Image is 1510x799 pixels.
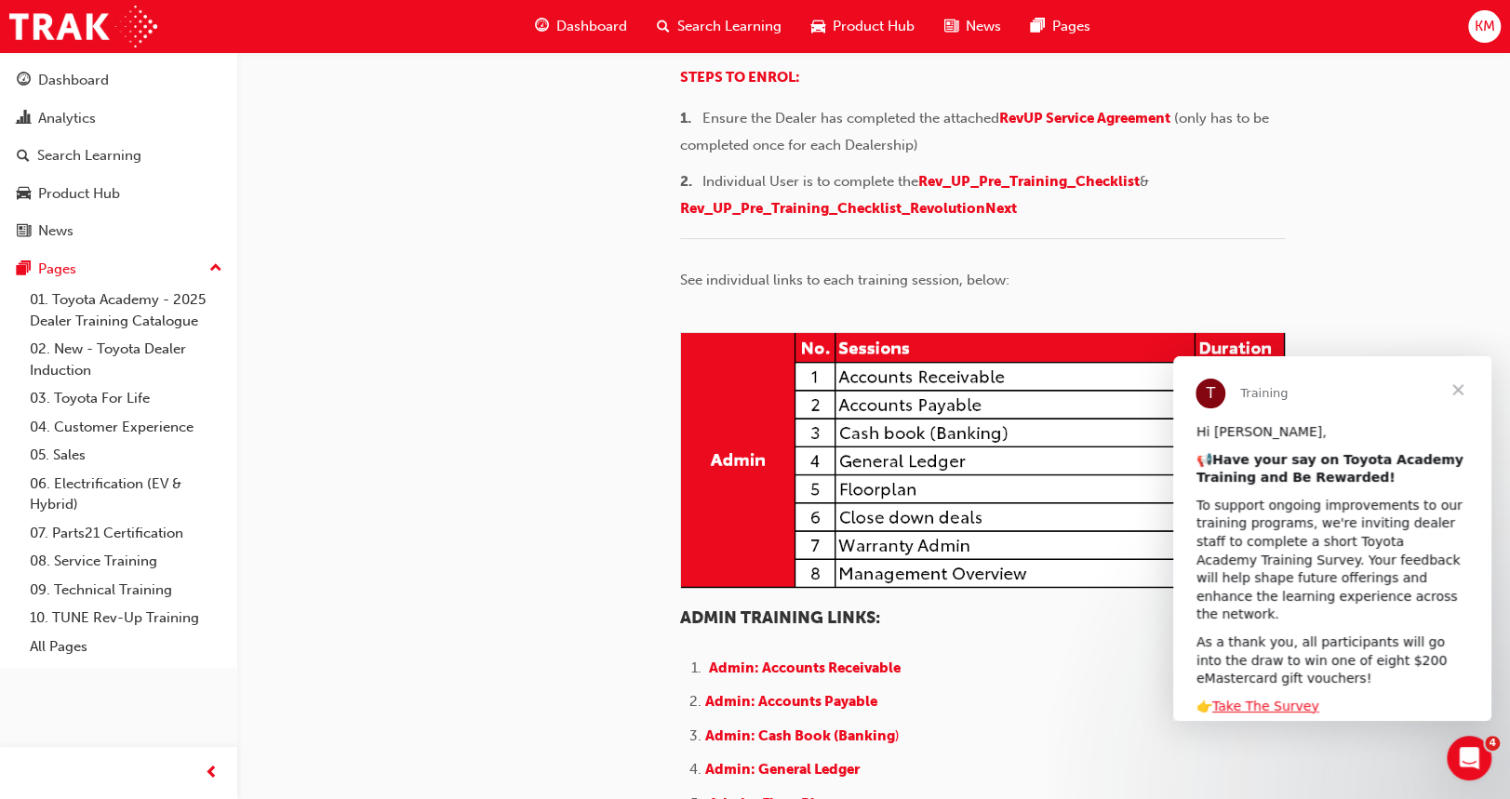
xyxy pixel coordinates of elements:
div: Dashboard [38,70,109,91]
span: Ensure the Dealer has completed the attached [702,110,999,127]
a: Admin: General Ledger [705,761,860,778]
a: 07. Parts21 Certification [22,519,230,548]
a: search-iconSearch Learning [642,7,796,46]
a: Admin: Accounts Payable [705,693,877,710]
div: Search Learning [37,145,141,166]
a: 02. New - Toyota Dealer Induction [22,335,230,384]
a: 03. Toyota For Life [22,384,230,413]
a: 04. Customer Experience [22,413,230,442]
span: pages-icon [17,261,31,278]
span: Dashboard [556,16,627,37]
span: prev-icon [205,762,219,785]
span: search-icon [657,15,670,38]
a: pages-iconPages [1016,7,1105,46]
a: 06. Electrification (EV & Hybrid) [22,470,230,519]
span: ) [895,727,900,744]
span: pages-icon [1031,15,1045,38]
span: 1. ​ [680,110,702,127]
div: Pages [38,259,76,280]
iframe: Intercom live chat [1447,736,1491,780]
span: Product Hub [833,16,915,37]
span: See individual links to each training session, below: [680,272,1009,288]
span: Search Learning [677,16,782,37]
span: (only has to be completed once for each Dealership) [680,110,1273,153]
a: Admin: Cash Book (Banking) [705,727,900,744]
button: Pages [7,252,230,286]
img: Trak [9,6,157,47]
a: 10. TUNE Rev-Up Training [22,604,230,633]
span: Individual User is to complete the [702,173,918,190]
a: Product Hub [7,177,230,211]
a: Admin: Accounts Receivable [709,659,901,676]
a: News [7,214,230,248]
a: 08. Service Training [22,547,230,576]
span: guage-icon [535,15,549,38]
a: All Pages [22,633,230,661]
a: Search Learning [7,139,230,173]
a: car-iconProduct Hub [796,7,929,46]
button: KM [1468,10,1501,43]
span: & [1140,173,1149,190]
a: RevUP Service Agreement [999,110,1170,127]
span: chart-icon [17,111,31,127]
a: guage-iconDashboard [520,7,642,46]
span: Admin: Cash Book (Banking [705,727,895,744]
a: 01. Toyota Academy - 2025 Dealer Training Catalogue [22,286,230,335]
a: news-iconNews [929,7,1016,46]
span: up-icon [209,257,222,281]
a: Rev_UP_Pre_Training_Checklist [918,173,1140,190]
a: 09. Technical Training [22,576,230,605]
a: Rev_UP_Pre_Training_Checklist_RevolutionNext [680,200,1017,217]
a: Analytics [7,101,230,136]
a: 05. Sales [22,441,230,470]
span: news-icon [17,223,31,240]
div: Analytics [38,108,96,129]
iframe: Intercom live chat message [1173,356,1491,721]
span: ADMIN TRAINING LINKS: [680,607,880,628]
span: search-icon [17,148,30,165]
span: News [966,16,1001,37]
span: guage-icon [17,73,31,89]
div: News [38,220,73,242]
span: KM [1474,16,1494,37]
a: Dashboard [7,63,230,98]
span: car-icon [811,15,825,38]
span: car-icon [17,186,31,203]
span: 2. ​ [680,173,702,190]
span: news-icon [944,15,958,38]
a: STEPS TO ENROL: [680,69,800,86]
span: Pages [1052,16,1090,37]
div: Product Hub [38,183,120,205]
button: DashboardAnalyticsSearch LearningProduct HubNews [7,60,230,252]
span: 4 [1485,736,1500,751]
